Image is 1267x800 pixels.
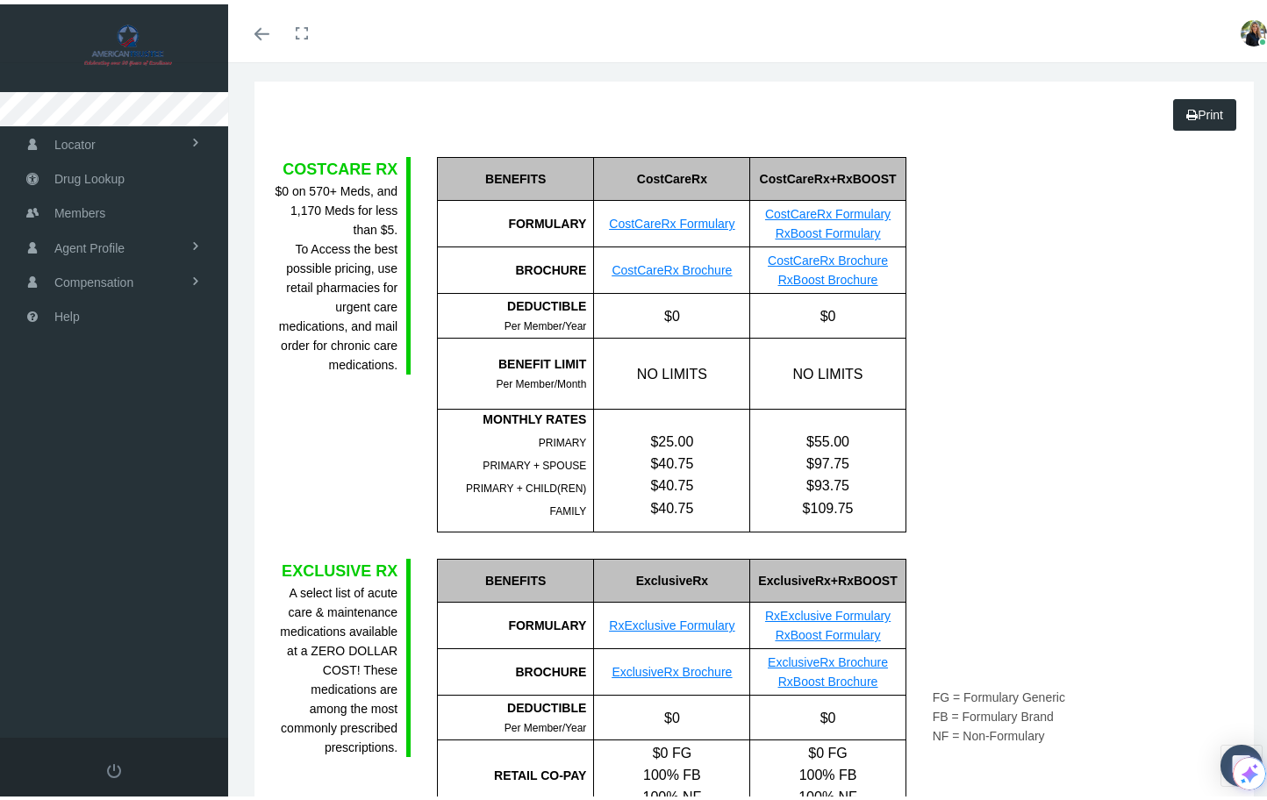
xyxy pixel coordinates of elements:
a: ExclusiveRx Brochure [612,661,732,675]
div: $0 [593,289,749,333]
a: RxBoost Brochure [778,670,878,684]
a: CostCareRx Formulary [765,203,891,217]
div: CostCareRx+RxBOOST [749,153,905,196]
span: PRIMARY + SPOUSE [483,455,586,468]
a: RxExclusive Formulary [609,614,734,628]
img: AMERICAN TRUSTEE [23,19,233,63]
a: RxBoost Formulary [776,624,881,638]
div: $40.75 [594,448,749,470]
span: Drug Lookup [54,158,125,191]
span: Agent Profile [54,227,125,261]
div: ExclusiveRx+RxBOOST [749,554,905,598]
img: S_Profile_Picture_16535.jpeg [1241,16,1267,42]
a: CostCareRx Brochure [612,259,732,273]
div: $0 [749,691,905,735]
div: RETAIL CO-PAY [438,761,586,781]
div: CostCareRx [593,153,749,196]
div: $0 on 570+ Meds, and 1,170 Meds for less than $5. To Access the best possible pricing, use retail... [272,177,397,370]
div: BENEFIT LIMIT [438,350,586,369]
a: CostCareRx Formulary [609,212,734,226]
div: COSTCARE RX [272,153,397,177]
div: BROCHURE [437,645,593,691]
div: NO LIMITS [593,334,749,404]
span: PRIMARY [539,432,586,445]
div: $0 [593,691,749,735]
div: NO LIMITS [749,334,905,404]
div: Open Intercom Messenger [1220,740,1263,782]
span: Locator [54,124,96,157]
div: BENEFITS [437,554,593,598]
div: A select list of acute care & maintenance medications available at a ZERO DOLLAR COST! These medi... [272,579,397,753]
div: DEDUCTIBLE [438,292,586,311]
div: $40.75 [594,493,749,515]
div: $55.00 [750,426,905,448]
div: $0 FG [594,738,749,760]
span: Per Member/Year [505,718,587,730]
a: RxExclusive Formulary [765,604,891,618]
span: NF = Non-Formulary [933,725,1045,739]
img: Icon [1239,759,1260,780]
div: EXCLUSIVE RX [272,554,397,579]
span: Help [54,296,80,329]
span: Compensation [54,261,133,295]
span: Per Member/Month [497,374,587,386]
a: ExclusiveRx Brochure [768,651,888,665]
a: RxBoost Formulary [776,222,881,236]
div: BENEFITS [437,153,593,196]
a: CostCareRx Brochure [768,249,888,263]
div: $40.75 [594,470,749,492]
span: FB = Formulary Brand [933,705,1054,719]
div: MONTHLY RATES [438,405,586,425]
div: $97.75 [750,448,905,470]
div: ExclusiveRx [593,554,749,598]
span: FG = Formulary Generic [933,686,1065,700]
span: PRIMARY + CHILD(REN) [466,478,586,490]
span: FAMILY [550,501,587,513]
div: FORMULARY [437,196,593,243]
div: $93.75 [750,470,905,492]
a: RxBoost Brochure [778,268,878,282]
div: BROCHURE [437,243,593,289]
span: Members [54,192,105,225]
span: Per Member/Year [505,316,587,328]
div: 100% FB [750,760,905,782]
div: DEDUCTIBLE [438,694,586,713]
div: $0 FG [750,738,905,760]
a: Print [1173,95,1236,126]
div: $25.00 [594,426,749,448]
div: $109.75 [750,493,905,515]
div: 100% FB [594,760,749,782]
div: FORMULARY [437,598,593,645]
div: $0 [749,289,905,333]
